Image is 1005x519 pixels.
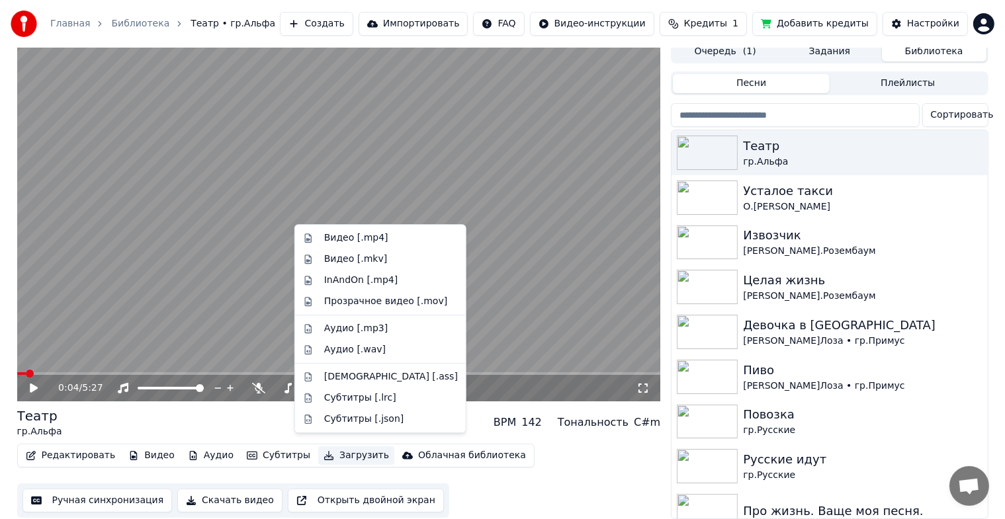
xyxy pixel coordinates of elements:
div: InAndOn [.mp4] [324,274,398,287]
div: [PERSON_NAME]Лоза • гр.Примус [743,335,982,348]
button: Импортировать [359,12,468,36]
button: Библиотека [882,42,986,61]
a: Главная [50,17,90,30]
div: Театр [743,137,982,155]
button: Настройки [883,12,968,36]
div: Театр [17,407,62,425]
div: 142 [521,415,542,430]
button: Видео [123,446,180,465]
div: Субтитры [.json] [324,413,404,426]
div: Субтитры [.lrc] [324,391,396,405]
div: Повозка [743,405,982,424]
button: Загрузить [318,446,394,465]
button: Открыть двойной экран [288,489,444,512]
button: Субтитры [241,446,316,465]
span: 5:27 [82,381,103,395]
div: [PERSON_NAME]Лоза • гр.Примус [743,379,982,393]
div: Русские идут [743,450,982,469]
div: гр.Русские [743,469,982,482]
a: Библиотека [111,17,169,30]
div: Пиво [743,361,982,379]
div: Облачная библиотека [418,449,526,462]
div: Аудио [.wav] [324,343,386,356]
div: Настройки [907,17,959,30]
span: Театр • гр.Альфа [191,17,275,30]
div: Прозрачное видео [.mov] [324,295,447,308]
button: Добавить кредиты [752,12,877,36]
div: [PERSON_NAME].Розембаум [743,290,982,303]
div: / [58,381,90,395]
div: гр.Альфа [17,425,62,438]
button: Очередь [673,42,777,61]
div: Извозчик [743,226,982,245]
button: Видео-инструкции [530,12,654,36]
a: Открытый чат [949,466,989,506]
div: О.[PERSON_NAME] [743,200,982,214]
div: гр.Альфа [743,155,982,169]
button: Ручная синхронизация [22,489,173,512]
img: youka [11,11,37,37]
button: Скачать видео [177,489,283,512]
span: 0:04 [58,381,79,395]
div: C#m [634,415,660,430]
button: Создать [280,12,353,36]
nav: breadcrumb [50,17,275,30]
div: BPM [494,415,516,430]
div: Видео [.mp4] [324,231,388,245]
div: Целая жизнь [743,271,982,290]
div: [DEMOGRAPHIC_DATA] [.ass] [324,370,458,383]
button: Песни [673,74,830,93]
div: Аудио [.mp3] [324,322,388,335]
span: Кредиты [684,17,727,30]
button: Редактировать [21,446,121,465]
div: Девочка в [GEOGRAPHIC_DATA] [743,316,982,335]
button: Аудио [183,446,239,465]
button: Кредиты1 [660,12,747,36]
span: 1 [732,17,738,30]
div: Видео [.mkv] [324,253,387,266]
span: ( 1 ) [743,45,756,58]
button: Плейлисты [830,74,986,93]
div: [PERSON_NAME].Розембаум [743,245,982,258]
span: Сортировать [931,108,994,122]
button: Задания [777,42,882,61]
button: FAQ [473,12,524,36]
div: Тональность [558,415,629,430]
div: гр.Русские [743,424,982,437]
div: Усталое такси [743,182,982,200]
